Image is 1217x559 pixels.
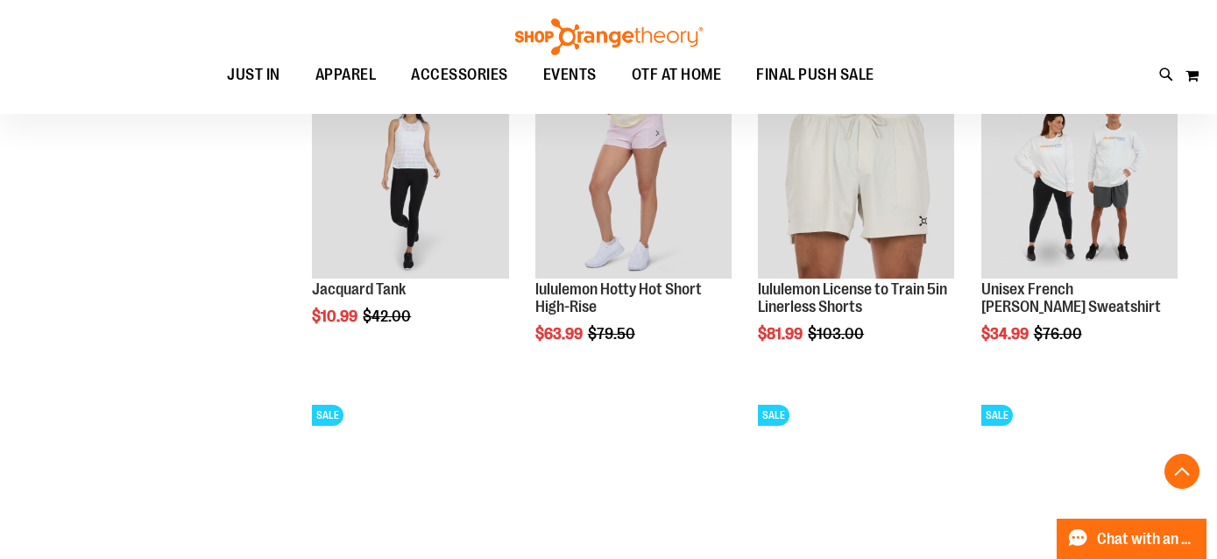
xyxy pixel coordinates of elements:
[303,74,517,370] div: product
[1057,519,1207,559] button: Chat with an Expert
[535,280,702,315] a: lululemon Hotty Hot Short High-Rise
[513,18,705,55] img: Shop Orangetheory
[315,55,377,95] span: APPAREL
[298,55,394,96] a: APPAREL
[312,405,343,426] span: SALE
[981,280,1161,315] a: Unisex French [PERSON_NAME] Sweatshirt
[614,55,739,96] a: OTF AT HOME
[312,82,508,279] img: Front view of Jacquard Tank
[312,280,406,298] a: Jacquard Tank
[632,55,722,95] span: OTF AT HOME
[758,82,954,279] img: lululemon License to Train 5in Linerless Shorts
[749,74,963,387] div: product
[227,55,280,95] span: JUST IN
[209,55,298,96] a: JUST IN
[312,82,508,281] a: Front view of Jacquard Tank
[363,308,414,325] span: $42.00
[758,280,947,315] a: lululemon License to Train 5in Linerless Shorts
[393,55,526,96] a: ACCESSORIES
[973,74,1186,387] div: product
[758,405,789,426] span: SALE
[1034,325,1085,343] span: $76.00
[758,325,805,343] span: $81.99
[526,55,614,96] a: EVENTS
[981,325,1031,343] span: $34.99
[535,82,732,279] img: lululemon Hotty Hot Short High-Rise
[312,308,360,325] span: $10.99
[535,325,585,343] span: $63.99
[981,82,1178,281] a: Unisex French Terry Crewneck Sweatshirt primary imageSALE
[808,325,867,343] span: $103.00
[527,74,740,387] div: product
[758,82,954,281] a: lululemon License to Train 5in Linerless ShortsSALE
[981,405,1013,426] span: SALE
[1097,531,1196,548] span: Chat with an Expert
[535,82,732,281] a: lululemon Hotty Hot Short High-Rise
[588,325,638,343] span: $79.50
[543,55,597,95] span: EVENTS
[1164,454,1199,489] button: Back To Top
[981,82,1178,279] img: Unisex French Terry Crewneck Sweatshirt primary image
[756,55,874,95] span: FINAL PUSH SALE
[411,55,508,95] span: ACCESSORIES
[739,55,892,95] a: FINAL PUSH SALE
